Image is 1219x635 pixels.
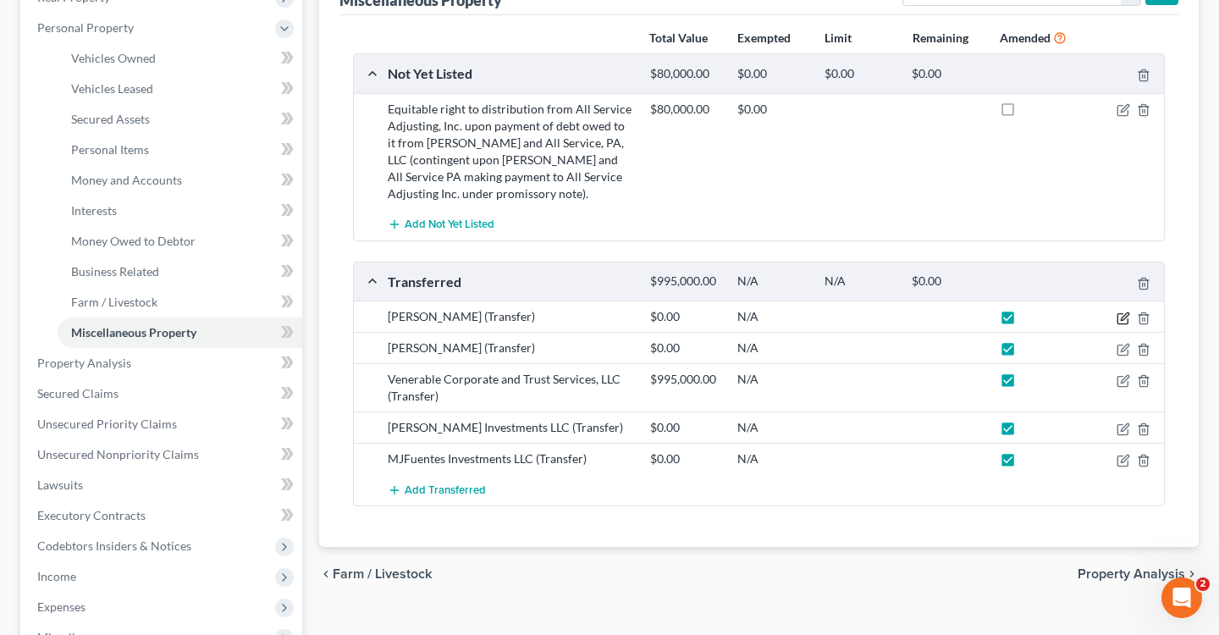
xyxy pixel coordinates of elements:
[58,135,302,165] a: Personal Items
[642,273,729,290] div: $995,000.00
[405,483,486,497] span: Add Transferred
[729,308,816,325] div: N/A
[37,386,119,400] span: Secured Claims
[24,378,302,409] a: Secured Claims
[642,419,729,436] div: $0.00
[333,567,432,581] span: Farm / Livestock
[729,450,816,467] div: N/A
[379,273,642,290] div: Transferred
[71,51,156,65] span: Vehicles Owned
[71,264,159,279] span: Business Related
[379,308,642,325] div: [PERSON_NAME] (Transfer)
[24,439,302,470] a: Unsecured Nonpriority Claims
[1196,577,1210,591] span: 2
[71,173,182,187] span: Money and Accounts
[816,66,903,82] div: $0.00
[913,30,968,45] strong: Remaining
[388,474,486,505] button: Add Transferred
[37,478,83,492] span: Lawsuits
[37,599,85,614] span: Expenses
[729,66,816,82] div: $0.00
[24,348,302,378] a: Property Analysis
[729,419,816,436] div: N/A
[379,64,642,82] div: Not Yet Listed
[71,142,149,157] span: Personal Items
[379,371,642,405] div: Venerable Corporate and Trust Services, LLC (Transfer)
[642,66,729,82] div: $80,000.00
[649,30,708,45] strong: Total Value
[24,500,302,531] a: Executory Contracts
[71,112,150,126] span: Secured Assets
[379,419,642,436] div: [PERSON_NAME] Investments LLC (Transfer)
[37,417,177,431] span: Unsecured Priority Claims
[642,308,729,325] div: $0.00
[642,371,729,388] div: $995,000.00
[37,447,199,461] span: Unsecured Nonpriority Claims
[37,569,76,583] span: Income
[37,356,131,370] span: Property Analysis
[71,295,157,309] span: Farm / Livestock
[58,317,302,348] a: Miscellaneous Property
[642,101,729,118] div: $80,000.00
[58,196,302,226] a: Interests
[729,101,816,118] div: $0.00
[1000,30,1051,45] strong: Amended
[71,81,153,96] span: Vehicles Leased
[71,325,196,340] span: Miscellaneous Property
[58,104,302,135] a: Secured Assets
[1185,567,1199,581] i: chevron_right
[642,340,729,356] div: $0.00
[58,165,302,196] a: Money and Accounts
[903,273,990,290] div: $0.00
[903,66,990,82] div: $0.00
[24,470,302,500] a: Lawsuits
[37,20,134,35] span: Personal Property
[825,30,852,45] strong: Limit
[729,371,816,388] div: N/A
[37,508,146,522] span: Executory Contracts
[319,567,432,581] button: chevron_left Farm / Livestock
[1078,567,1199,581] button: Property Analysis chevron_right
[737,30,791,45] strong: Exempted
[71,203,117,218] span: Interests
[642,450,729,467] div: $0.00
[58,74,302,104] a: Vehicles Leased
[729,340,816,356] div: N/A
[405,218,494,232] span: Add Not Yet Listed
[388,209,494,240] button: Add Not Yet Listed
[379,450,642,467] div: MJFuentes Investments LLC (Transfer)
[319,567,333,581] i: chevron_left
[37,538,191,553] span: Codebtors Insiders & Notices
[1161,577,1202,618] iframe: Intercom live chat
[24,409,302,439] a: Unsecured Priority Claims
[816,273,903,290] div: N/A
[379,340,642,356] div: [PERSON_NAME] (Transfer)
[729,273,816,290] div: N/A
[58,287,302,317] a: Farm / Livestock
[71,234,196,248] span: Money Owed to Debtor
[379,101,642,202] div: Equitable right to distribution from All Service Adjusting, Inc. upon payment of debt owed to it ...
[58,226,302,257] a: Money Owed to Debtor
[58,43,302,74] a: Vehicles Owned
[1078,567,1185,581] span: Property Analysis
[58,257,302,287] a: Business Related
